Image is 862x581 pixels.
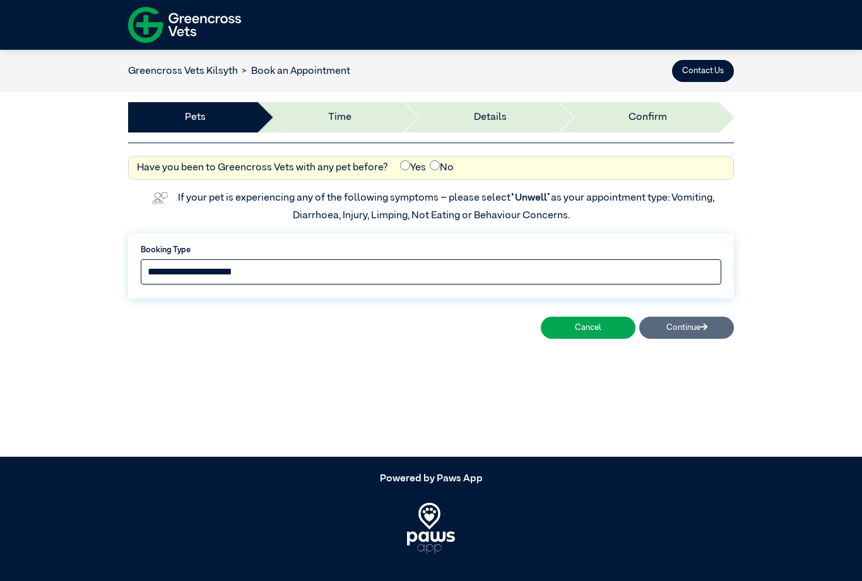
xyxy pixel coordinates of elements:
input: No [430,160,440,170]
label: If your pet is experiencing any of the following symptoms – please select as your appointment typ... [178,193,716,221]
a: Greencross Vets Kilsyth [128,66,238,76]
h5: Powered by Paws App [128,473,734,485]
button: Cancel [541,317,635,339]
label: Booking Type [141,244,721,256]
img: f-logo [128,3,241,47]
label: Have you been to Greencross Vets with any pet before? [137,160,388,175]
span: “Unwell” [511,193,551,203]
li: Book an Appointment [238,64,350,79]
label: Yes [400,160,426,175]
img: vet [148,188,172,208]
img: PawsApp [407,503,456,553]
nav: breadcrumb [128,64,350,79]
input: Yes [400,160,410,170]
label: No [430,160,454,175]
button: Contact Us [672,60,734,82]
a: Pets [185,110,206,125]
